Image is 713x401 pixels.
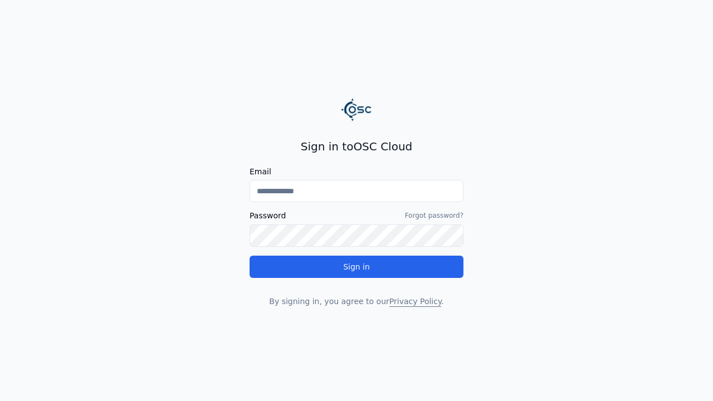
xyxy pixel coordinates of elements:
[250,168,463,175] label: Email
[250,296,463,307] p: By signing in, you agree to our .
[389,297,441,306] a: Privacy Policy
[250,256,463,278] button: Sign in
[405,211,463,220] a: Forgot password?
[341,94,372,125] img: Logo
[250,212,286,219] label: Password
[250,139,463,154] h2: Sign in to OSC Cloud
